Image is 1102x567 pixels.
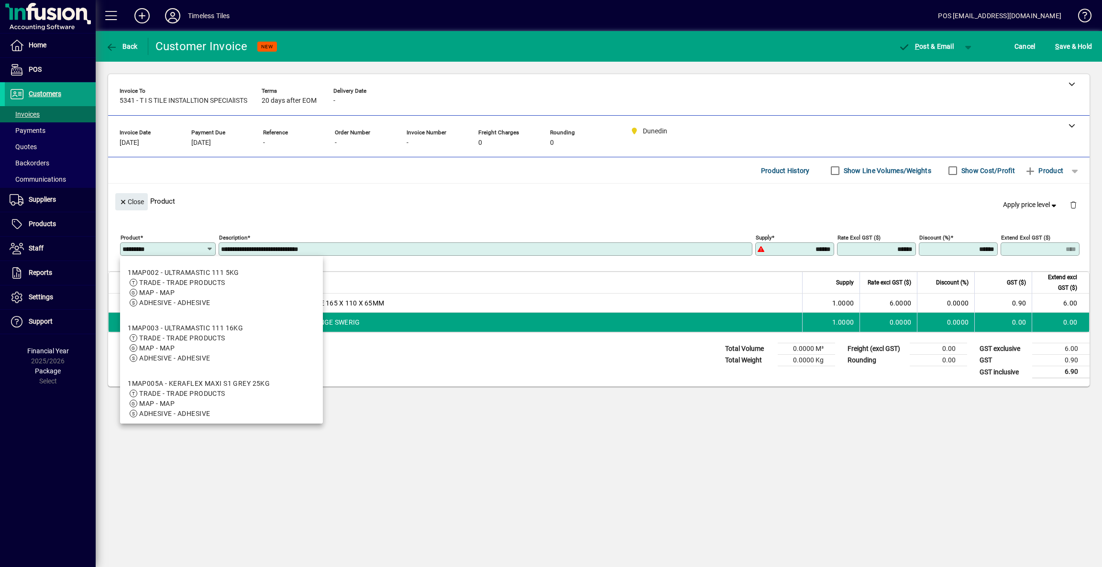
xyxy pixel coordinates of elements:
span: Invoices [10,110,40,118]
td: Freight (excl GST) [843,343,910,355]
td: GST inclusive [975,366,1032,378]
span: GST ($) [1007,277,1026,288]
span: - [335,139,337,147]
span: Product History [761,163,810,178]
span: Settings [29,293,53,301]
label: Show Line Volumes/Weights [842,166,931,175]
span: Cancel [1014,39,1036,54]
button: Profile [157,7,188,24]
mat-option: 1MAP003 - ULTRAMASTIC 111 16KG [120,316,323,371]
span: ADHESIVE - ADHESIVE [139,299,210,306]
span: [DATE] [120,139,139,147]
span: [DATE] [191,139,211,147]
td: 6.00 [1032,343,1090,355]
td: 6.90 [1032,366,1090,378]
span: MAP - MAP [139,289,175,296]
td: 0.00 [910,343,967,355]
button: Apply price level [999,196,1062,214]
span: P [915,43,919,50]
span: TRADE - TRADE PRODUCTS [139,334,225,342]
button: Add [127,7,157,24]
a: Quotes [5,139,96,155]
span: MAP - MAP [139,400,175,407]
td: GST [975,355,1032,366]
button: Save & Hold [1053,38,1094,55]
td: 0.0000 [917,294,974,313]
a: Backorders [5,155,96,171]
span: ADHESIVE - ADHESIVE [139,354,210,362]
div: 1MAP003 - ULTRAMASTIC 111 16KG [128,323,243,333]
span: ADHESIVE - ADHESIVE [139,410,210,417]
button: Delete [1062,193,1085,216]
a: Payments [5,122,96,139]
div: 1MAP005A - KERAFLEX MAXI S1 GREY 25KG [128,379,270,389]
span: - [407,139,408,147]
span: TRADE - TRADE PRODUCTS [139,390,225,397]
span: - [263,139,265,147]
td: 0.00 [974,313,1032,332]
button: Post & Email [893,38,959,55]
span: 0 [550,139,554,147]
mat-label: Description [219,234,247,241]
mat-label: Supply [756,234,771,241]
a: Products [5,212,96,236]
td: GST exclusive [975,343,1032,355]
span: Financial Year [27,347,69,355]
span: Rate excl GST ($) [868,277,911,288]
app-page-header-button: Close [113,197,150,206]
span: - [333,97,335,105]
span: 1.0000 [832,298,854,308]
span: Products [29,220,56,228]
td: 0.00 [1032,313,1089,332]
div: 1MAP002 - ULTRAMASTIC 111 5KG [128,268,239,278]
span: Suppliers [29,196,56,203]
span: Supply [836,277,854,288]
a: Settings [5,285,96,309]
span: Home [29,41,46,49]
mat-label: Discount (%) [919,234,950,241]
td: 0.0000 M³ [778,343,835,355]
button: Product [1020,162,1068,179]
td: 0.90 [974,294,1032,313]
span: Customers [29,90,61,98]
a: Home [5,33,96,57]
button: Close [115,193,148,210]
span: TRADE - TRADE PRODUCTS [139,279,225,286]
div: Customer Invoice [155,39,248,54]
a: Invoices [5,106,96,122]
td: Rounding [843,355,910,366]
span: 1.0000 [832,317,854,327]
span: ave & Hold [1055,39,1092,54]
td: 0.0000 Kg [778,355,835,366]
span: Support [29,317,53,325]
mat-label: Product [121,234,140,241]
td: 6.00 [1032,294,1089,313]
div: 6.0000 [866,298,911,308]
div: 0.0000 [866,317,911,327]
span: MAP - MAP [139,344,175,352]
label: Show Cost/Profit [959,166,1015,175]
span: S [1055,43,1059,50]
app-page-header-button: Delete [1062,200,1085,209]
mat-label: Extend excl GST ($) [1001,234,1050,241]
span: Apply price level [1003,200,1058,210]
span: 20 days after EOM [262,97,317,105]
div: Timeless Tiles [188,8,230,23]
span: Product [1025,163,1063,178]
span: Payments [10,127,45,134]
span: Close [119,194,144,210]
span: Discount (%) [936,277,969,288]
div: Product [108,184,1090,218]
span: Extend excl GST ($) [1038,272,1077,293]
td: Total Weight [720,355,778,366]
a: Communications [5,171,96,187]
a: Support [5,310,96,334]
span: Back [106,43,138,50]
mat-option: 1MAP002 - ULTRAMASTIC 111 5KG [120,260,323,316]
span: 5341 - T I S TILE INSTALLTION SPECIAlISTS [120,97,247,105]
span: ost & Email [898,43,954,50]
a: Knowledge Base [1071,2,1090,33]
span: Communications [10,175,66,183]
td: 0.90 [1032,355,1090,366]
button: Product History [757,162,814,179]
